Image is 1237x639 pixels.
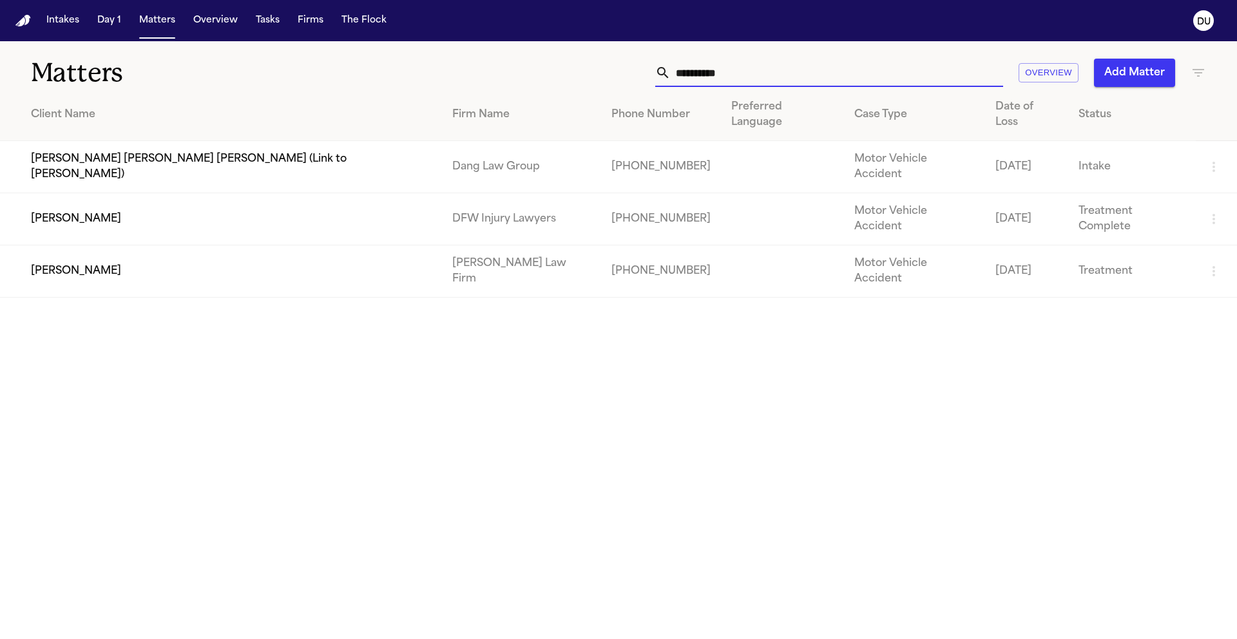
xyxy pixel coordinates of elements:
[601,245,721,298] td: [PHONE_NUMBER]
[292,9,329,32] button: Firms
[31,57,373,89] h1: Matters
[995,99,1058,130] div: Date of Loss
[452,107,591,122] div: Firm Name
[1094,59,1175,87] button: Add Matter
[731,99,834,130] div: Preferred Language
[611,107,711,122] div: Phone Number
[1068,245,1196,298] td: Treatment
[1068,193,1196,245] td: Treatment Complete
[442,193,601,245] td: DFW Injury Lawyers
[15,15,31,27] a: Home
[985,245,1068,298] td: [DATE]
[985,141,1068,193] td: [DATE]
[31,107,432,122] div: Client Name
[1079,107,1185,122] div: Status
[985,193,1068,245] td: [DATE]
[854,107,975,122] div: Case Type
[134,9,180,32] button: Matters
[844,193,985,245] td: Motor Vehicle Accident
[336,9,392,32] button: The Flock
[15,15,31,27] img: Finch Logo
[1019,63,1079,83] button: Overview
[92,9,126,32] button: Day 1
[251,9,285,32] button: Tasks
[188,9,243,32] button: Overview
[442,245,601,298] td: [PERSON_NAME] Law Firm
[844,141,985,193] td: Motor Vehicle Accident
[41,9,84,32] button: Intakes
[844,245,985,298] td: Motor Vehicle Accident
[442,141,601,193] td: Dang Law Group
[601,141,721,193] td: [PHONE_NUMBER]
[1068,141,1196,193] td: Intake
[601,193,721,245] td: [PHONE_NUMBER]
